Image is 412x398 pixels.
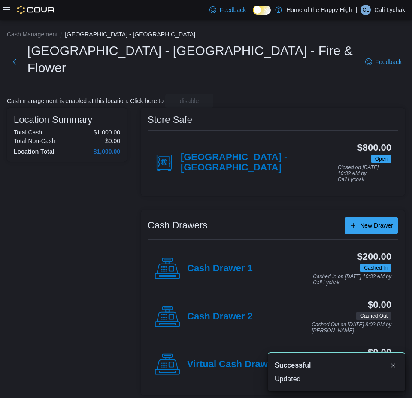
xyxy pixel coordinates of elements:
h4: Virtual Cash Drawer [187,359,277,370]
span: New Drawer [360,221,393,230]
nav: An example of EuiBreadcrumbs [7,30,405,40]
p: $1,000.00 [94,129,120,136]
h4: Cash Drawer 2 [187,311,253,322]
p: Cashed Out on [DATE] 8:02 PM by [PERSON_NAME] [312,322,391,334]
button: New Drawer [345,217,398,234]
button: Next [7,53,22,70]
div: Notification [275,360,398,371]
button: Cash Management [7,31,58,38]
button: disable [165,94,213,108]
p: Home of the Happy High [286,5,352,15]
span: Open [375,155,388,163]
span: disable [180,97,199,105]
span: Cashed In [364,264,388,272]
p: Cali Lychak [374,5,405,15]
h3: $200.00 [357,252,391,262]
a: Feedback [206,1,249,18]
span: Feedback [220,6,246,14]
span: Cashed In [360,264,391,272]
h4: [GEOGRAPHIC_DATA] - [GEOGRAPHIC_DATA] [181,152,338,173]
input: Dark Mode [253,6,271,15]
h6: Total Cash [14,129,42,136]
h4: $1,000.00 [94,148,120,155]
div: Cali Lychak [360,5,371,15]
a: Feedback [362,53,405,70]
h3: Store Safe [148,115,192,125]
p: | [356,5,357,15]
span: Open [371,155,391,163]
button: [GEOGRAPHIC_DATA] - [GEOGRAPHIC_DATA] [65,31,195,38]
p: Cash management is enabled at this location. Click here to [7,97,164,104]
button: Dismiss toast [388,360,398,371]
h3: $0.00 [368,300,391,310]
h4: Cash Drawer 1 [187,263,253,274]
p: $0.00 [105,137,120,144]
h6: Total Non-Cash [14,137,55,144]
h1: [GEOGRAPHIC_DATA] - [GEOGRAPHIC_DATA] - Fire & Flower [27,42,357,76]
img: Cova [17,6,55,14]
span: Successful [275,360,311,371]
h3: $800.00 [357,143,391,153]
span: CL [362,5,369,15]
h3: Cash Drawers [148,220,207,231]
h3: Location Summary [14,115,92,125]
span: Feedback [376,58,402,66]
h4: Location Total [14,148,55,155]
p: Cashed In on [DATE] 10:32 AM by Cali Lychak [313,274,391,286]
div: Updated [275,374,398,384]
span: Cashed Out [356,312,391,320]
span: Cashed Out [360,312,388,320]
p: Closed on [DATE] 10:32 AM by Cali Lychak [338,165,391,182]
